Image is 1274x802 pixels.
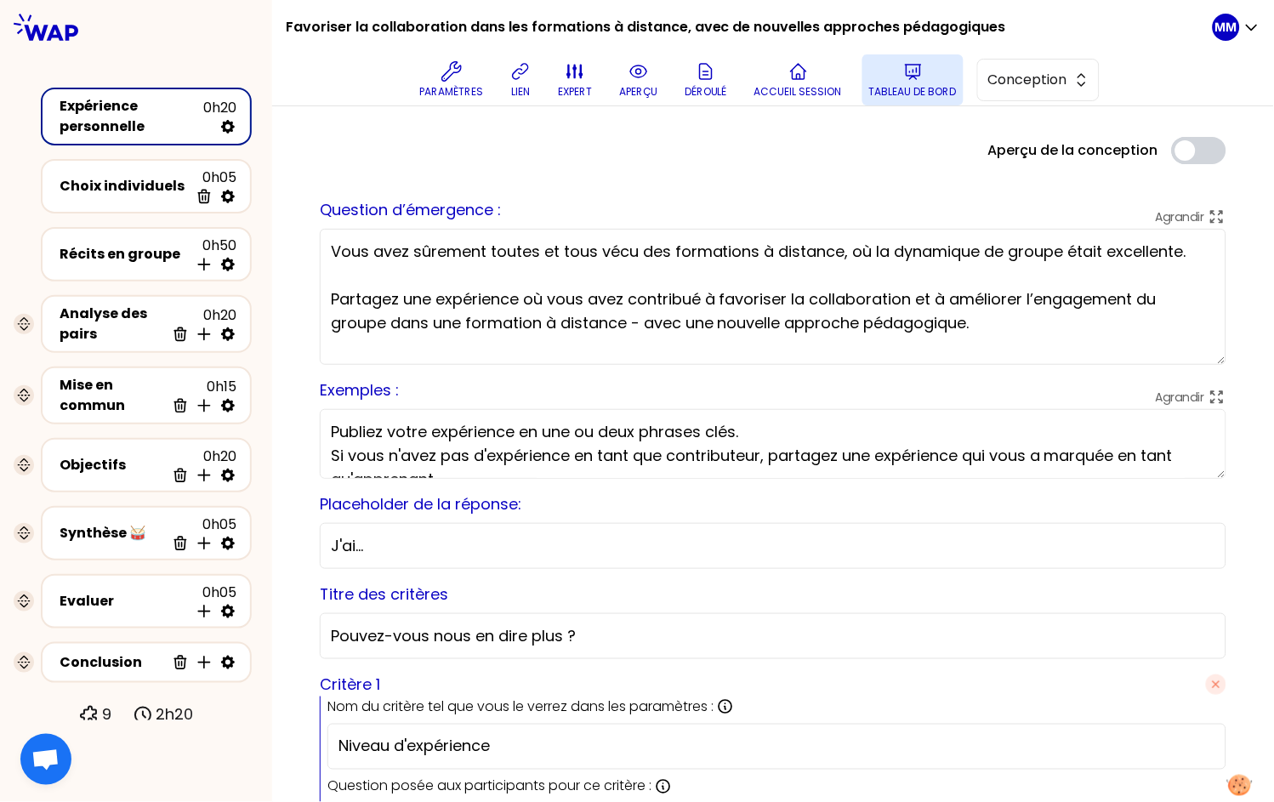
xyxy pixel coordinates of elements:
div: Objectifs [60,455,165,475]
button: Déroulé [678,54,734,105]
div: Ouvrir le chat [20,734,71,785]
p: lien [511,85,530,99]
div: 0h05 [189,583,236,620]
div: 0h05 [165,515,236,552]
div: 0h15 [165,377,236,414]
div: Choix individuels [60,176,189,196]
span: Conception [988,70,1065,90]
div: Conclusion [60,652,165,673]
div: 0h20 [165,447,236,484]
label: Question d’émergence : [320,199,501,220]
textarea: Vous avez sûrement toutes et tous vécu des formations à distance, où la dynamique de groupe était... [320,229,1226,365]
p: Agrandir [1156,389,1205,406]
p: expert [558,85,592,99]
p: 9 [103,703,112,727]
div: 0h20 [203,98,236,135]
p: Accueil session [754,85,842,99]
p: Tableau de bord [869,85,957,99]
div: Synthèse 🥁 [60,523,165,543]
textarea: Publiez votre expérience en une ou deux phrases clés. Si vous n'avez pas d'expérience en tant que... [320,409,1226,479]
label: Titre des critères [320,583,448,605]
p: Déroulé [685,85,727,99]
div: Récits en groupe [60,244,189,264]
button: Paramètres [412,54,490,105]
p: 2h20 [156,703,194,727]
p: Paramètres [419,85,483,99]
div: 0h05 [189,168,236,205]
p: MM [1215,19,1237,36]
p: Nom du critère tel que vous le verrez dans les paramètres : [327,697,714,717]
button: MM [1213,14,1260,41]
button: lien [503,54,537,105]
div: Expérience personnelle [60,96,203,137]
p: Agrandir [1156,208,1205,225]
button: Accueil session [748,54,849,105]
div: Analyse des pairs [60,304,165,344]
button: Tableau de bord [862,54,964,105]
p: aperçu [619,85,657,99]
label: Aperçu de la conception [988,140,1158,161]
button: Conception [977,59,1100,101]
label: Placeholder de la réponse: [320,493,521,515]
input: Ex: Expérience [338,735,1215,759]
div: Mise en commun [60,375,165,416]
button: expert [551,54,599,105]
label: Critère 1 [320,673,380,697]
div: Evaluer [60,591,189,611]
div: 0h50 [189,236,236,273]
label: Exemples : [320,379,399,401]
div: 0h20 [165,305,236,343]
button: aperçu [612,54,664,105]
p: Question posée aux participants pour ce critère : [327,776,651,797]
